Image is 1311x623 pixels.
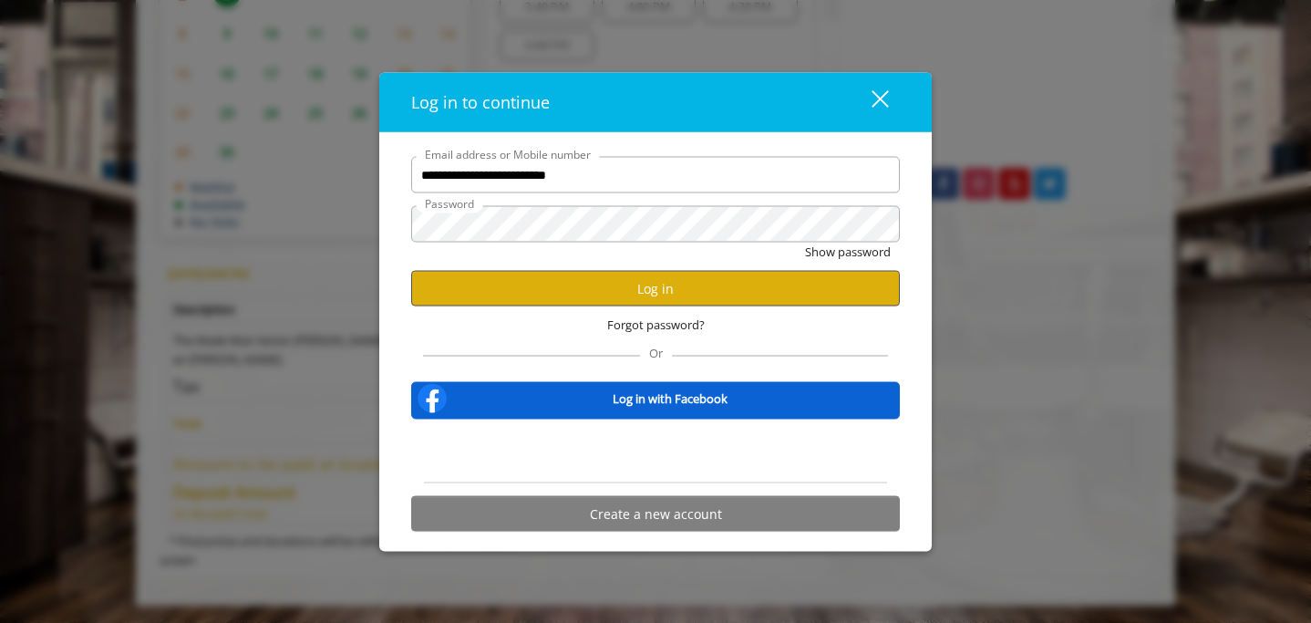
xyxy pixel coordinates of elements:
button: close dialog [838,84,900,121]
input: Password [411,206,900,243]
div: close dialog [851,88,887,116]
label: Password [416,195,483,213]
button: Log in [411,271,900,306]
b: Log in with Facebook [613,389,728,408]
iframe: Sign in with Google Button [563,431,748,472]
input: Email address or Mobile number [411,157,900,193]
img: facebook-logo [414,380,450,417]
button: Create a new account [411,496,900,532]
span: Forgot password? [607,316,705,335]
label: Email address or Mobile number [416,146,600,163]
span: Or [640,345,672,361]
button: Show password [805,243,891,262]
span: Log in to continue [411,91,550,113]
